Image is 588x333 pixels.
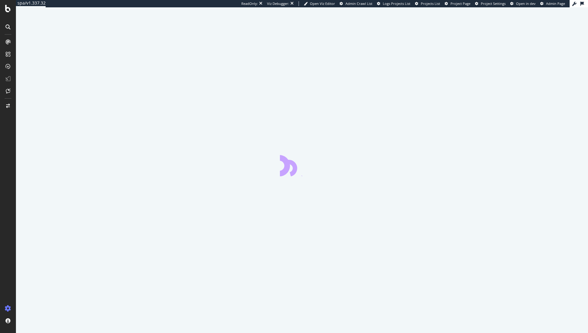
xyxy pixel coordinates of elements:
[310,1,335,6] span: Open Viz Editor
[421,1,440,6] span: Projects List
[450,1,470,6] span: Project Page
[267,1,289,6] div: Viz Debugger:
[481,1,506,6] span: Project Settings
[415,1,440,6] a: Projects List
[546,1,565,6] span: Admin Page
[445,1,470,6] a: Project Page
[516,1,536,6] span: Open in dev
[345,1,372,6] span: Admin Crawl List
[280,154,324,176] div: animation
[340,1,372,6] a: Admin Crawl List
[510,1,536,6] a: Open in dev
[241,1,258,6] div: ReadOnly:
[383,1,410,6] span: Logs Projects List
[475,1,506,6] a: Project Settings
[304,1,335,6] a: Open Viz Editor
[540,1,565,6] a: Admin Page
[377,1,410,6] a: Logs Projects List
